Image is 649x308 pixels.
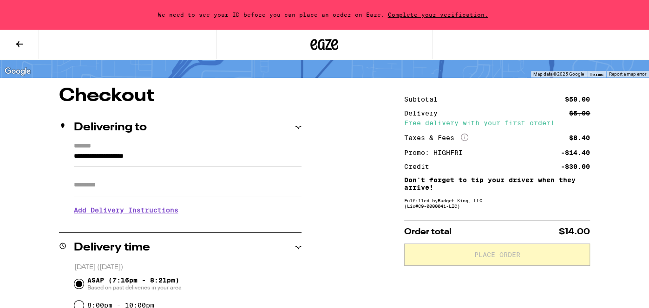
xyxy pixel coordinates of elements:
span: Based on past deliveries in your area [87,284,182,291]
div: $8.40 [569,135,590,141]
span: $14.00 [559,228,590,236]
p: Don't forget to tip your driver when they arrive! [404,176,590,191]
span: Place Order [474,251,520,258]
a: Terms [590,71,603,77]
div: Subtotal [404,96,444,103]
h1: Checkout [59,87,302,105]
p: [DATE] ([DATE]) [74,263,302,272]
span: Complete your verification. [385,12,492,18]
div: Delivery [404,110,444,116]
div: Credit [404,163,436,170]
div: -$30.00 [561,163,590,170]
span: Order total [404,228,452,236]
div: $5.00 [569,110,590,116]
div: $50.00 [565,96,590,103]
h3: Add Delivery Instructions [74,199,302,221]
span: Hi. Need any help? [6,6,67,14]
div: Fulfilled by Budget King, LLC (Lic# C9-0000041-LIC ) [404,198,590,209]
span: ASAP (7:16pm - 8:21pm) [87,276,182,291]
h2: Delivering to [74,122,147,133]
img: Google [2,65,33,77]
div: -$14.40 [561,149,590,156]
div: Promo: HIGHFRI [404,149,469,156]
a: Open this area in Google Maps (opens a new window) [2,65,33,77]
h2: Delivery time [74,242,150,253]
a: Report a map error [609,71,646,77]
div: Taxes & Fees [404,134,468,142]
span: Map data ©2025 Google [533,71,584,77]
div: Free delivery with your first order! [404,120,590,126]
p: We'll contact you at [PHONE_NUMBER] when we arrive [74,221,302,228]
span: We need to see your ID before you can place an order on Eaze. [158,12,385,18]
button: Place Order [404,244,590,266]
